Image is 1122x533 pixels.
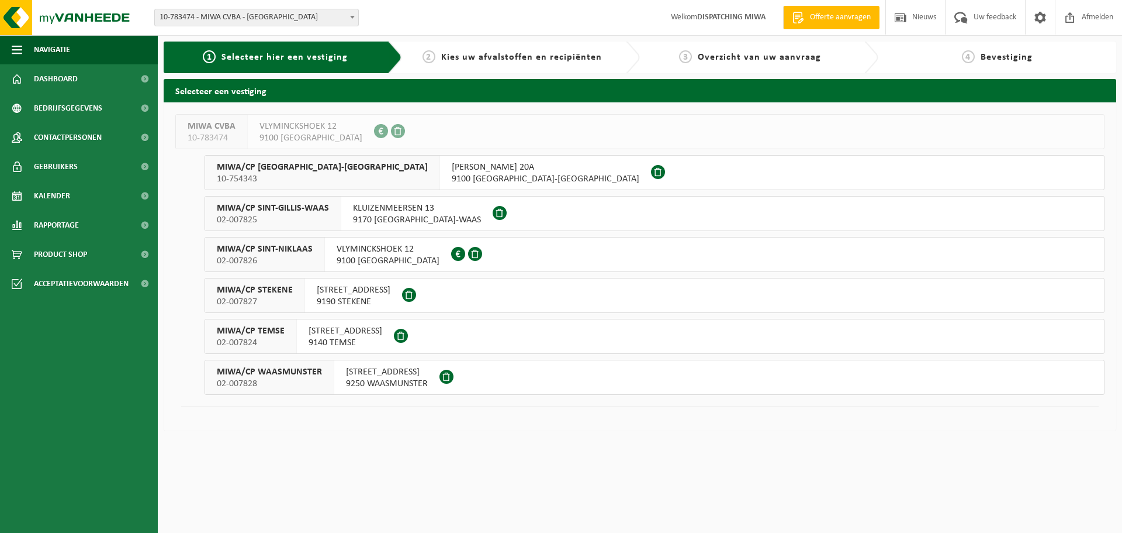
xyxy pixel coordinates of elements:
[981,53,1033,62] span: Bevestiging
[203,50,216,63] span: 1
[346,378,428,390] span: 9250 WAASMUNSTER
[34,240,87,269] span: Product Shop
[697,13,766,22] strong: DISPATCHING MIWA
[221,53,348,62] span: Selecteer hier een vestiging
[259,132,362,144] span: 9100 [GEOGRAPHIC_DATA]
[346,366,428,378] span: [STREET_ADDRESS]
[34,64,78,94] span: Dashboard
[353,202,481,214] span: KLUIZENMEERSEN 13
[337,243,439,255] span: VLYMINCKSHOEK 12
[353,214,481,226] span: 9170 [GEOGRAPHIC_DATA]-WAAS
[205,196,1104,231] button: MIWA/CP SINT-GILLIS-WAAS 02-007825 KLUIZENMEERSEN 139170 [GEOGRAPHIC_DATA]-WAAS
[205,278,1104,313] button: MIWA/CP STEKENE 02-007827 [STREET_ADDRESS]9190 STEKENE
[217,214,329,226] span: 02-007825
[164,79,1116,102] h2: Selecteer een vestiging
[698,53,821,62] span: Overzicht van uw aanvraag
[783,6,879,29] a: Offerte aanvragen
[205,237,1104,272] button: MIWA/CP SINT-NIKLAAS 02-007826 VLYMINCKSHOEK 129100 [GEOGRAPHIC_DATA]
[217,284,293,296] span: MIWA/CP STEKENE
[259,121,362,132] span: VLYMINCKSHOEK 12
[317,296,390,308] span: 9190 STEKENE
[309,337,382,349] span: 9140 TEMSE
[155,9,358,26] span: 10-783474 - MIWA CVBA - SINT-NIKLAAS
[441,53,602,62] span: Kies uw afvalstoffen en recipiënten
[679,50,692,63] span: 3
[807,12,874,23] span: Offerte aanvragen
[188,132,236,144] span: 10-783474
[317,284,390,296] span: [STREET_ADDRESS]
[452,161,639,173] span: [PERSON_NAME] 20A
[154,9,359,26] span: 10-783474 - MIWA CVBA - SINT-NIKLAAS
[217,243,313,255] span: MIWA/CP SINT-NIKLAAS
[217,296,293,308] span: 02-007827
[34,269,129,298] span: Acceptatievoorwaarden
[217,161,428,173] span: MIWA/CP [GEOGRAPHIC_DATA]-[GEOGRAPHIC_DATA]
[34,152,78,181] span: Gebruikers
[452,173,639,185] span: 9100 [GEOGRAPHIC_DATA]-[GEOGRAPHIC_DATA]
[309,325,382,337] span: [STREET_ADDRESS]
[217,378,322,390] span: 02-007828
[217,337,285,349] span: 02-007824
[217,366,322,378] span: MIWA/CP WAASMUNSTER
[337,255,439,267] span: 9100 [GEOGRAPHIC_DATA]
[34,181,70,211] span: Kalender
[205,319,1104,354] button: MIWA/CP TEMSE 02-007824 [STREET_ADDRESS]9140 TEMSE
[34,94,102,123] span: Bedrijfsgegevens
[217,325,285,337] span: MIWA/CP TEMSE
[188,121,236,132] span: MIWA CVBA
[34,211,79,240] span: Rapportage
[217,173,428,185] span: 10-754343
[34,123,102,152] span: Contactpersonen
[217,255,313,267] span: 02-007826
[962,50,975,63] span: 4
[423,50,435,63] span: 2
[205,155,1104,190] button: MIWA/CP [GEOGRAPHIC_DATA]-[GEOGRAPHIC_DATA] 10-754343 [PERSON_NAME] 20A9100 [GEOGRAPHIC_DATA]-[GE...
[205,360,1104,395] button: MIWA/CP WAASMUNSTER 02-007828 [STREET_ADDRESS]9250 WAASMUNSTER
[34,35,70,64] span: Navigatie
[217,202,329,214] span: MIWA/CP SINT-GILLIS-WAAS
